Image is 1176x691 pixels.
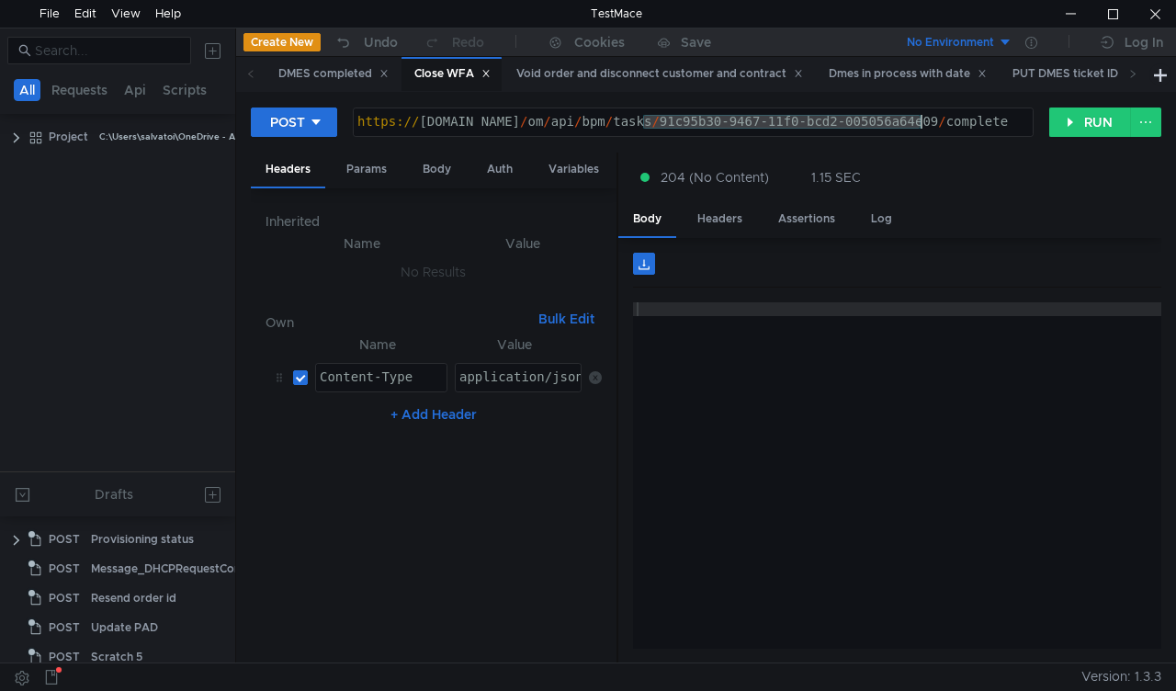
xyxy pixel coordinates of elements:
[35,40,180,61] input: Search...
[364,31,398,53] div: Undo
[46,79,113,101] button: Requests
[280,232,444,255] th: Name
[49,526,80,553] span: POST
[243,33,321,51] button: Create New
[99,123,471,151] div: C:\Users\salvatoi\OneDrive - AMDOCS\Backup Folders\Documents\testmace\Project
[763,202,850,236] div: Assertions
[1049,108,1131,137] button: RUN
[49,643,80,671] span: POST
[266,312,531,334] h6: Own
[683,202,757,236] div: Headers
[618,202,676,238] div: Body
[91,643,142,671] div: Scratch 5
[408,153,466,187] div: Body
[383,403,484,425] button: + Add Header
[531,308,602,330] button: Bulk Edit
[811,169,861,186] div: 1.15 SEC
[270,112,305,132] div: POST
[907,34,994,51] div: No Environment
[447,334,582,356] th: Value
[157,79,212,101] button: Scripts
[95,483,133,505] div: Drafts
[91,526,194,553] div: Provisioning status
[516,64,803,84] div: Void order and disconnect customer and contract
[444,232,602,255] th: Value
[278,64,389,84] div: DMES completed
[534,153,614,187] div: Variables
[266,210,602,232] h6: Inherited
[251,153,325,188] div: Headers
[91,614,158,641] div: Update PAD
[856,202,907,236] div: Log
[14,79,40,101] button: All
[472,153,527,187] div: Auth
[91,584,176,612] div: Resend order id
[452,31,484,53] div: Redo
[1081,663,1161,690] span: Version: 1.3.3
[49,123,88,151] div: Project
[49,584,80,612] span: POST
[308,334,447,356] th: Name
[332,153,401,187] div: Params
[91,555,279,583] div: Message_DHCPRequestCompleted
[681,36,711,49] div: Save
[414,64,491,84] div: Close WFA
[1125,31,1163,53] div: Log In
[885,28,1012,57] button: No Environment
[321,28,411,56] button: Undo
[829,64,987,84] div: Dmes in process with date
[661,167,769,187] span: 204 (No Content)
[49,555,80,583] span: POST
[574,31,625,53] div: Cookies
[119,79,152,101] button: Api
[49,614,80,641] span: POST
[401,264,466,280] nz-embed-empty: No Results
[411,28,497,56] button: Redo
[1012,64,1135,84] div: PUT DMES ticket ID
[251,108,337,137] button: POST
